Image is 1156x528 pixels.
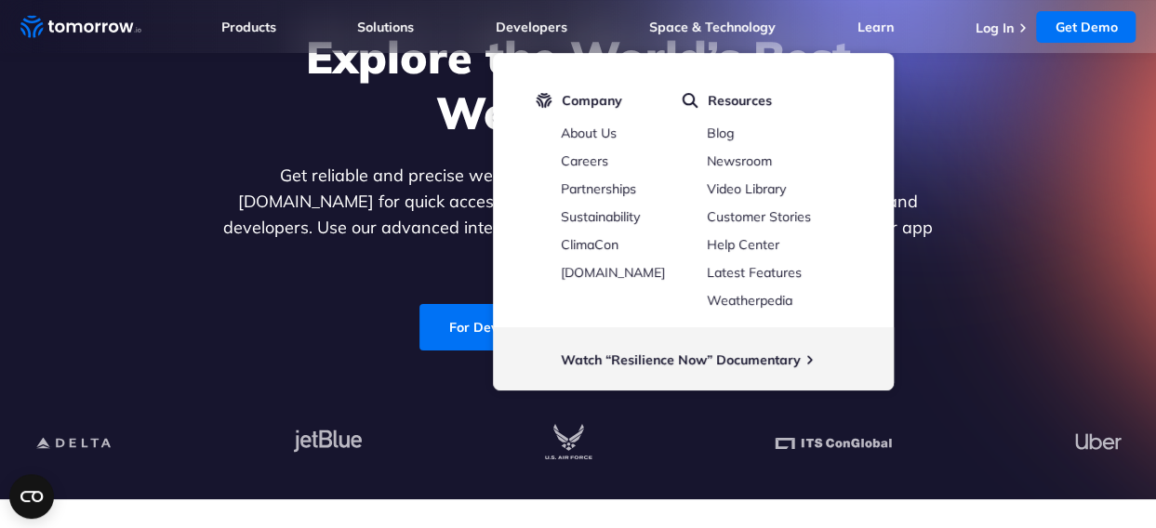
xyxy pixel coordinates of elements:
[1036,11,1136,43] a: Get Demo
[562,92,622,109] span: Company
[536,92,552,109] img: tio-logo-icon.svg
[857,19,894,35] a: Learn
[707,264,802,281] a: Latest Features
[419,304,575,350] a: For Developers
[221,19,276,35] a: Products
[682,92,698,109] img: magnifier.svg
[561,180,636,197] a: Partnerships
[707,236,779,253] a: Help Center
[496,19,567,35] a: Developers
[561,152,608,169] a: Careers
[219,29,937,140] h1: Explore the World’s Best Weather API
[707,180,786,197] a: Video Library
[561,264,665,281] a: [DOMAIN_NAME]
[649,19,776,35] a: Space & Technology
[707,125,734,141] a: Blog
[561,208,640,225] a: Sustainability
[219,163,937,267] p: Get reliable and precise weather data through our free API. Count on [DATE][DOMAIN_NAME] for quic...
[357,19,414,35] a: Solutions
[9,474,54,519] button: Open CMP widget
[561,236,618,253] a: ClimaCon
[975,20,1013,36] a: Log In
[20,13,141,41] a: Home link
[707,292,792,309] a: Weatherpedia
[561,125,617,141] a: About Us
[707,152,772,169] a: Newsroom
[707,208,811,225] a: Customer Stories
[708,92,772,109] span: Resources
[561,351,801,368] a: Watch “Resilience Now” Documentary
